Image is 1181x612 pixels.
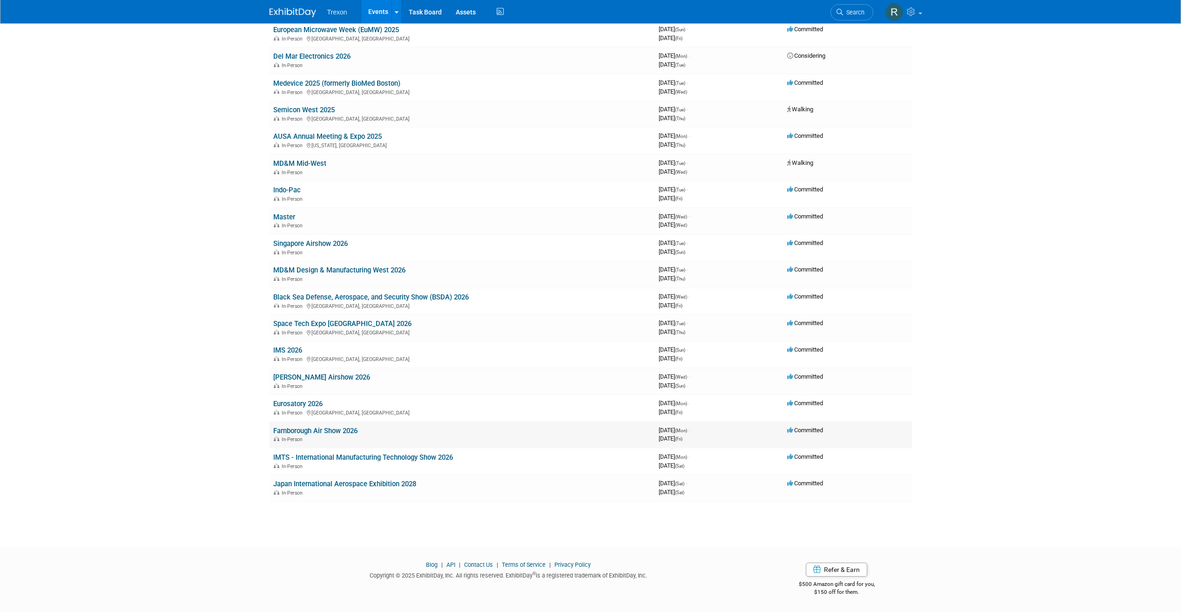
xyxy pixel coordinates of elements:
[675,455,687,460] span: (Mon)
[675,267,685,272] span: (Tue)
[659,427,690,434] span: [DATE]
[659,79,688,86] span: [DATE]
[273,480,416,488] a: Japan International Aerospace Exhibition 2028
[659,141,685,148] span: [DATE]
[787,213,823,220] span: Committed
[688,52,690,59] span: -
[687,239,688,246] span: -
[675,356,682,361] span: (Fri)
[675,223,687,228] span: (Wed)
[274,490,279,495] img: In-Person Event
[273,239,348,248] a: Singapore Airshow 2026
[426,561,438,568] a: Blog
[675,276,685,281] span: (Thu)
[282,330,305,336] span: In-Person
[274,303,279,308] img: In-Person Event
[273,346,302,354] a: IMS 2026
[659,480,687,487] span: [DATE]
[659,293,690,300] span: [DATE]
[686,480,687,487] span: -
[675,187,685,192] span: (Tue)
[659,34,682,41] span: [DATE]
[687,79,688,86] span: -
[885,3,903,21] img: Randy Ruiz
[806,563,867,577] a: Refer & Earn
[787,400,823,407] span: Committed
[273,302,651,309] div: [GEOGRAPHIC_DATA], [GEOGRAPHIC_DATA]
[675,401,687,406] span: (Mon)
[273,328,651,336] div: [GEOGRAPHIC_DATA], [GEOGRAPHIC_DATA]
[675,62,685,68] span: (Tue)
[675,321,685,326] span: (Tue)
[282,89,305,95] span: In-Person
[659,26,688,33] span: [DATE]
[659,132,690,139] span: [DATE]
[659,382,685,389] span: [DATE]
[762,574,912,596] div: $500 Amazon gift card for you,
[659,408,682,415] span: [DATE]
[675,134,687,139] span: (Mon)
[659,61,685,68] span: [DATE]
[787,453,823,460] span: Committed
[675,170,687,175] span: (Wed)
[787,427,823,434] span: Committed
[659,106,688,113] span: [DATE]
[675,294,687,299] span: (Wed)
[273,34,651,42] div: [GEOGRAPHIC_DATA], [GEOGRAPHIC_DATA]
[273,52,351,61] a: Del Mar Electronics 2026
[675,214,687,219] span: (Wed)
[282,62,305,68] span: In-Person
[494,561,500,568] span: |
[282,223,305,229] span: In-Person
[675,36,682,41] span: (Fri)
[675,89,687,95] span: (Wed)
[675,161,685,166] span: (Tue)
[274,89,279,94] img: In-Person Event
[787,106,813,113] span: Walking
[687,26,688,33] span: -
[282,356,305,362] span: In-Person
[675,383,685,388] span: (Sun)
[787,346,823,353] span: Committed
[274,436,279,441] img: In-Person Event
[274,196,279,201] img: In-Person Event
[687,346,688,353] span: -
[787,266,823,273] span: Committed
[659,159,688,166] span: [DATE]
[273,159,326,168] a: MD&M Mid-West
[273,213,295,221] a: Master
[688,427,690,434] span: -
[282,196,305,202] span: In-Person
[675,250,685,255] span: (Sun)
[659,213,690,220] span: [DATE]
[273,373,370,381] a: [PERSON_NAME] Airshow 2026
[787,480,823,487] span: Committed
[274,330,279,334] img: In-Person Event
[659,346,688,353] span: [DATE]
[282,436,305,442] span: In-Person
[439,561,445,568] span: |
[273,115,651,122] div: [GEOGRAPHIC_DATA], [GEOGRAPHIC_DATA]
[675,27,685,32] span: (Sun)
[274,276,279,281] img: In-Person Event
[274,62,279,67] img: In-Person Event
[274,410,279,415] img: In-Person Event
[687,186,688,193] span: -
[675,196,682,201] span: (Fri)
[687,266,688,273] span: -
[274,143,279,147] img: In-Person Event
[688,293,690,300] span: -
[675,303,682,308] span: (Fri)
[675,463,684,469] span: (Sat)
[659,266,688,273] span: [DATE]
[688,400,690,407] span: -
[659,221,687,228] span: [DATE]
[675,428,687,433] span: (Mon)
[273,141,651,149] div: [US_STATE], [GEOGRAPHIC_DATA]
[274,383,279,388] img: In-Person Event
[270,569,748,580] div: Copyright © 2025 ExhibitDay, Inc. All rights reserved. ExhibitDay is a registered trademark of Ex...
[282,490,305,496] span: In-Person
[659,186,688,193] span: [DATE]
[675,143,685,148] span: (Thu)
[282,170,305,176] span: In-Person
